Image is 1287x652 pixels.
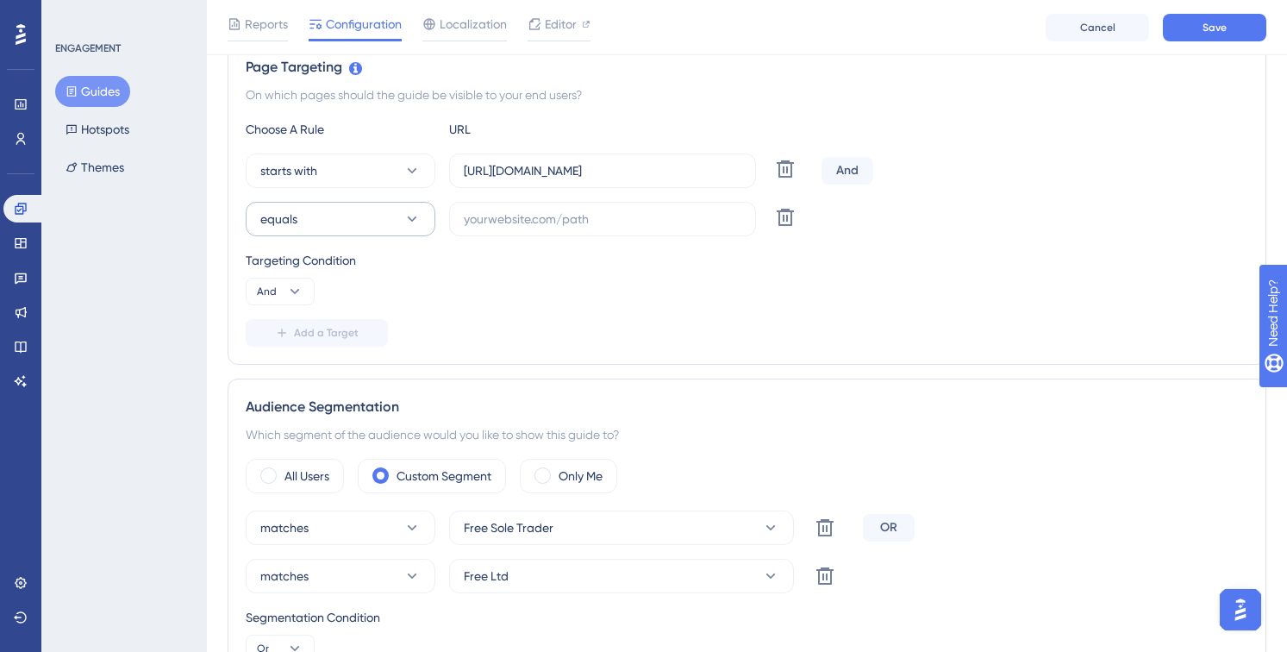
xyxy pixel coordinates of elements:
[464,210,741,229] input: yourwebsite.com/path
[246,85,1248,105] div: On which pages should the guide be visible to your end users?
[1163,14,1266,41] button: Save
[863,514,915,542] div: OR
[449,559,794,593] button: Free Ltd
[294,326,359,340] span: Add a Target
[55,76,130,107] button: Guides
[1215,584,1266,636] iframe: UserGuiding AI Assistant Launcher
[1203,21,1227,34] span: Save
[464,566,509,586] span: Free Ltd
[245,14,288,34] span: Reports
[246,57,1248,78] div: Page Targeting
[246,424,1248,445] div: Which segment of the audience would you like to show this guide to?
[260,160,317,181] span: starts with
[822,157,873,185] div: And
[449,119,639,140] div: URL
[397,466,491,486] label: Custom Segment
[449,511,794,545] button: Free Sole Trader
[246,278,315,305] button: And
[260,209,297,229] span: equals
[464,161,741,180] input: yourwebsite.com/path
[1046,14,1149,41] button: Cancel
[257,285,277,298] span: And
[246,559,435,593] button: matches
[41,4,108,25] span: Need Help?
[55,152,134,183] button: Themes
[464,517,553,538] span: Free Sole Trader
[246,397,1248,417] div: Audience Segmentation
[246,607,1248,628] div: Segmentation Condition
[559,466,603,486] label: Only Me
[545,14,577,34] span: Editor
[246,250,1248,271] div: Targeting Condition
[246,511,435,545] button: matches
[260,517,309,538] span: matches
[284,466,329,486] label: All Users
[326,14,402,34] span: Configuration
[260,566,309,586] span: matches
[55,41,121,55] div: ENGAGEMENT
[246,154,435,188] button: starts with
[246,119,435,140] div: Choose A Rule
[246,319,388,347] button: Add a Target
[246,202,435,236] button: equals
[440,14,507,34] span: Localization
[55,114,140,145] button: Hotspots
[1080,21,1115,34] span: Cancel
